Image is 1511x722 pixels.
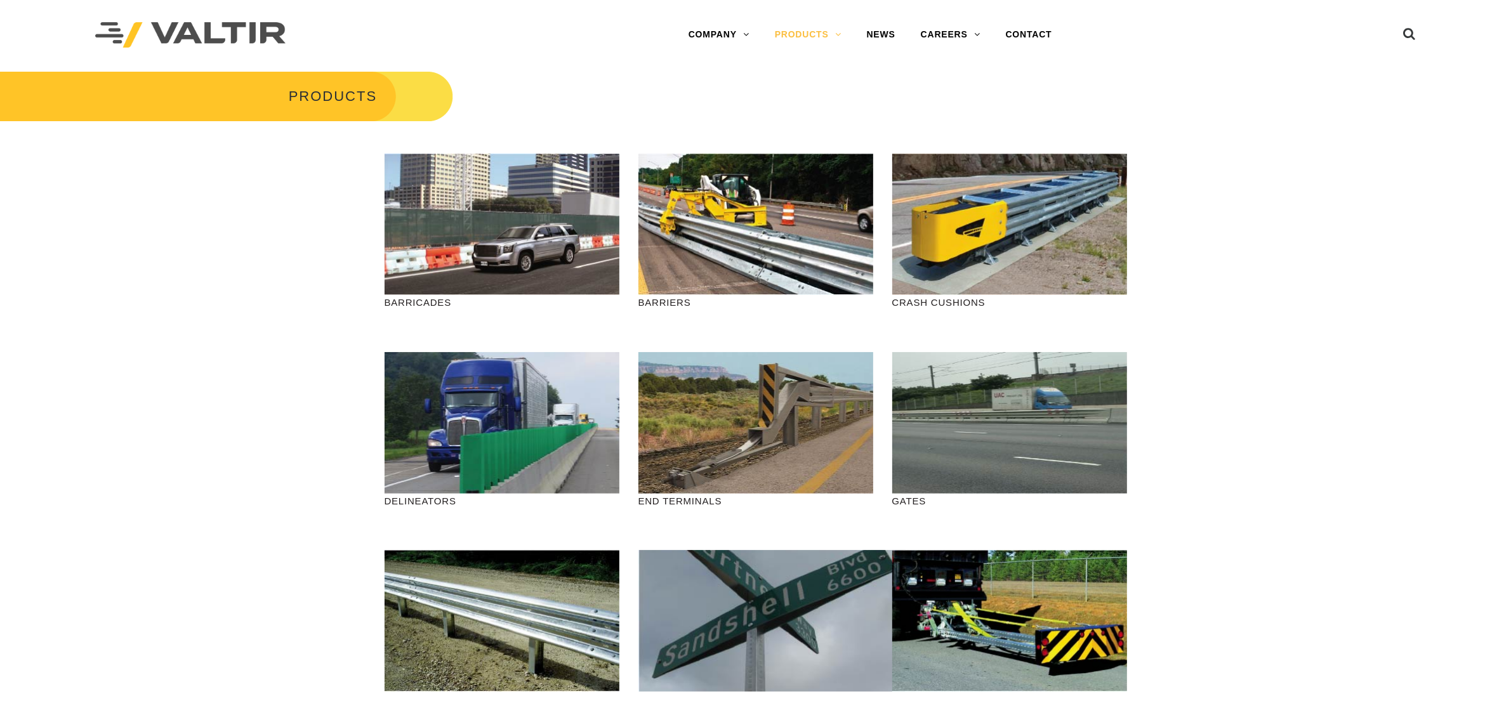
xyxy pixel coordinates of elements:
[676,22,762,48] a: COMPANY
[385,295,619,310] p: BARRICADES
[892,295,1127,310] p: CRASH CUSHIONS
[993,22,1065,48] a: CONTACT
[908,22,993,48] a: CAREERS
[854,22,908,48] a: NEWS
[385,494,619,508] p: DELINEATORS
[892,494,1127,508] p: GATES
[638,295,873,310] p: BARRIERS
[95,22,286,48] img: Valtir
[762,22,854,48] a: PRODUCTS
[638,494,873,508] p: END TERMINALS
